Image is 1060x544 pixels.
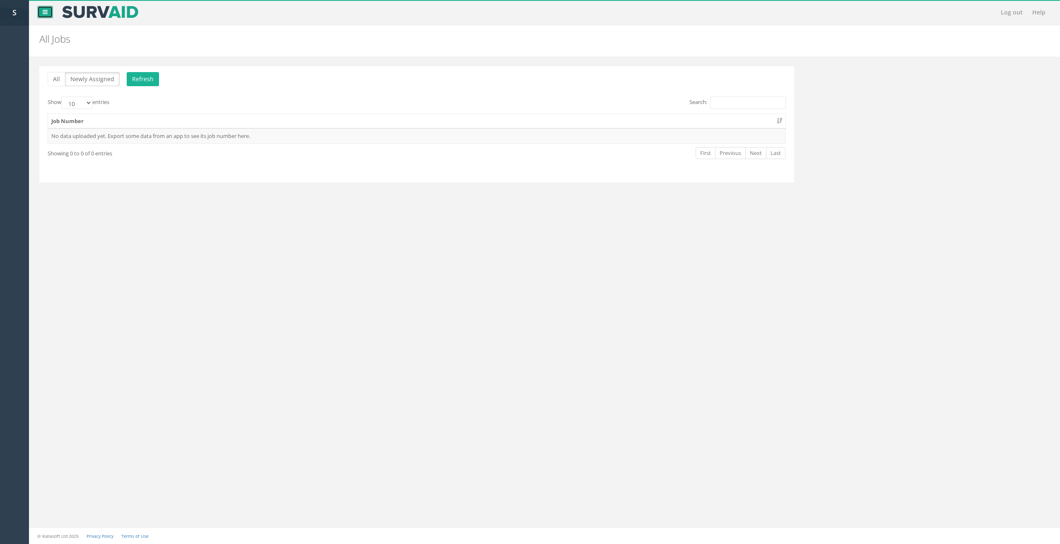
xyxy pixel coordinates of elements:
[127,72,159,86] button: Refresh
[48,97,109,109] label: Show entries
[48,146,348,157] div: Showing 0 to 0 of 0 entries
[766,147,785,159] a: Last
[65,72,120,86] button: Newly Assigned
[37,533,79,539] small: © Kullasoft Ltd 2025
[48,128,785,143] td: No data uploaded yet. Export some data from an app to see its job number here.
[61,97,92,109] select: Showentries
[48,72,65,86] button: All
[745,147,766,159] a: Next
[689,97,786,109] label: Search:
[39,34,879,44] h2: All Jobs
[87,533,113,539] a: Privacy Policy
[48,114,785,129] th: Job Number: activate to sort column ascending
[710,97,786,109] input: Search:
[696,147,715,159] a: First
[121,533,149,539] a: Terms of Use
[715,147,746,159] a: Previous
